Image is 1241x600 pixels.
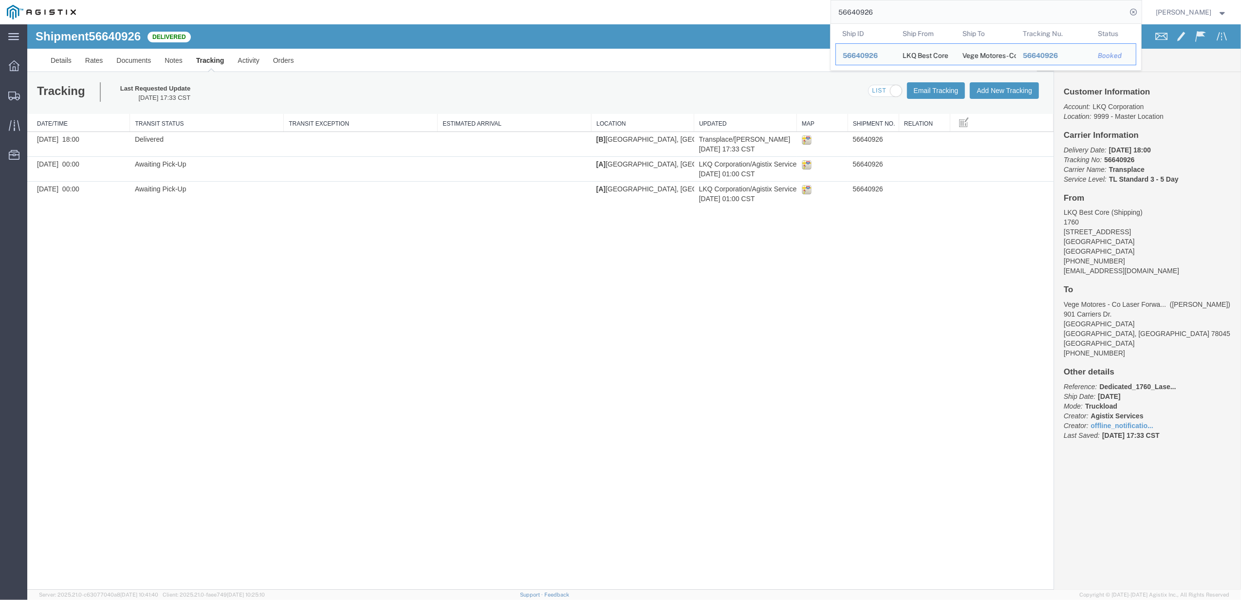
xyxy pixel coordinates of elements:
[821,157,872,182] td: 56640926
[1037,368,1068,376] i: Ship Date:
[667,108,770,132] td: Transplace/[PERSON_NAME] [DATE] 17:33 CST
[82,24,130,48] a: Documents
[956,24,1016,43] th: Ship To
[835,24,896,43] th: Ship ID
[1091,24,1136,43] th: Status
[1037,78,1063,86] i: Account:
[843,51,889,61] div: 56640926
[1037,223,1108,231] span: [GEOGRAPHIC_DATA]
[1071,368,1093,376] b: [DATE]
[1037,183,1204,251] address: LKQ Best Core (Shipping) 1760 [STREET_ADDRESS] [GEOGRAPHIC_DATA] [PHONE_NUMBER] [EMAIL_ADDRESS][D...
[10,111,52,119] span: [DATE] 18:00
[667,132,770,157] td: LKQ Corporation/Agistix Services [DATE] 01:00 CST
[544,592,569,598] a: Feedback
[821,90,872,108] th: Shipment No.: activate to sort column ascending
[1022,52,1057,59] span: 56640926
[1072,358,1148,366] span: Dedicated_1760_Lase...
[835,24,1141,70] table: Search Results
[1037,169,1204,179] h4: From
[130,24,162,48] a: Notes
[1156,6,1228,18] button: [PERSON_NAME]
[257,90,410,108] th: Transit Exception: activate to sort column ascending
[928,90,945,107] button: Manage table columns
[1082,141,1117,149] b: Transplace
[103,108,257,132] td: Delivered
[7,5,76,19] img: logo
[1156,7,1212,18] span: Jorge Hinojosa
[1037,107,1204,116] h4: Carrier Information
[1037,122,1079,130] i: Delivery Date:
[831,0,1127,24] input: Search for shipment number, reference number
[1037,151,1079,159] i: Service Level:
[1077,131,1107,139] b: 56640926
[27,24,1241,590] iframe: FS Legacy Container
[963,44,1009,65] div: Vege Motores - Co Laser Forwarding INC.
[51,24,83,48] a: Rates
[564,132,667,157] td: [GEOGRAPHIC_DATA], [GEOGRAPHIC_DATA], [GEOGRAPHIC_DATA]
[1064,388,1116,395] b: Agistix Services
[520,592,544,598] a: Support
[93,69,163,78] span: [DATE] 17:33 CST
[1037,77,1204,97] p: 9999 - Master Location
[204,24,239,48] a: Activity
[1037,343,1204,353] h4: Other details
[1037,275,1204,334] address: Vege Motores - Co Laser Forwarding INC.
[569,136,578,144] b: [A]
[569,161,578,169] b: [A]
[1082,151,1151,159] b: TL Standard 3 - 5 Day
[564,90,667,108] th: Location: activate to sort column ascending
[10,136,52,144] span: [DATE] 00:00
[1075,407,1132,415] span: [DATE] 17:33 CST
[667,157,770,182] td: LKQ Corporation/Agistix Services [DATE] 01:00 CST
[1079,591,1229,599] span: Copyright © [DATE]-[DATE] Agistix Inc., All Rights Reserved
[103,132,257,157] td: Awaiting Pick-Up
[569,111,578,119] b: [B]
[564,108,667,132] td: [GEOGRAPHIC_DATA], [GEOGRAPHIC_DATA], [GEOGRAPHIC_DATA]
[775,111,784,120] img: map_icon.gif
[1037,141,1079,149] i: Carrier Name:
[902,44,948,65] div: LKQ Best Core
[1037,388,1061,395] i: Creator:
[1058,378,1090,386] b: Truckload
[239,24,274,48] a: Orders
[1037,63,1204,73] h4: Customer Information
[1098,51,1129,61] div: Booked
[162,24,204,48] a: Tracking
[120,592,158,598] span: [DATE] 10:41:40
[410,90,564,108] th: Estimated Arrival: activate to sort column ascending
[1064,397,1126,405] a: offline_notificatio...
[1037,88,1064,96] i: Location:
[227,592,265,598] span: [DATE] 10:25:10
[843,52,878,59] span: 56640926
[1037,407,1073,415] i: Last Saved:
[564,157,667,182] td: [GEOGRAPHIC_DATA], [GEOGRAPHIC_DATA], [GEOGRAPHIC_DATA]
[93,60,163,69] span: Last Requested Update
[880,58,938,75] button: Email Tracking
[943,58,1012,75] button: Add New Tracking
[103,157,257,182] td: Awaiting Pick-Up
[1037,315,1108,323] span: [GEOGRAPHIC_DATA]
[1065,78,1116,86] span: LKQ Corporation
[1037,378,1056,386] i: Mode:
[1037,397,1061,405] i: Creator:
[163,592,265,598] span: Client: 2025.21.0-faee749
[1037,261,1204,270] h4: To
[1022,51,1084,61] div: 56640926
[667,90,770,108] th: Updated: activate to sort column ascending
[10,161,52,169] span: [DATE] 00:00
[1016,24,1091,43] th: Tracking Nu.
[775,160,784,170] img: map_icon.gif
[39,592,158,598] span: Server: 2025.21.0-c63077040a8
[103,90,257,108] th: Transit Status: activate to sort column ascending
[10,58,88,77] h1: Tracking
[1037,358,1070,366] i: Reference:
[1082,122,1124,130] b: [DATE] 18:00
[871,90,923,108] th: Relation: activate to sort column ascending
[895,24,956,43] th: Ship From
